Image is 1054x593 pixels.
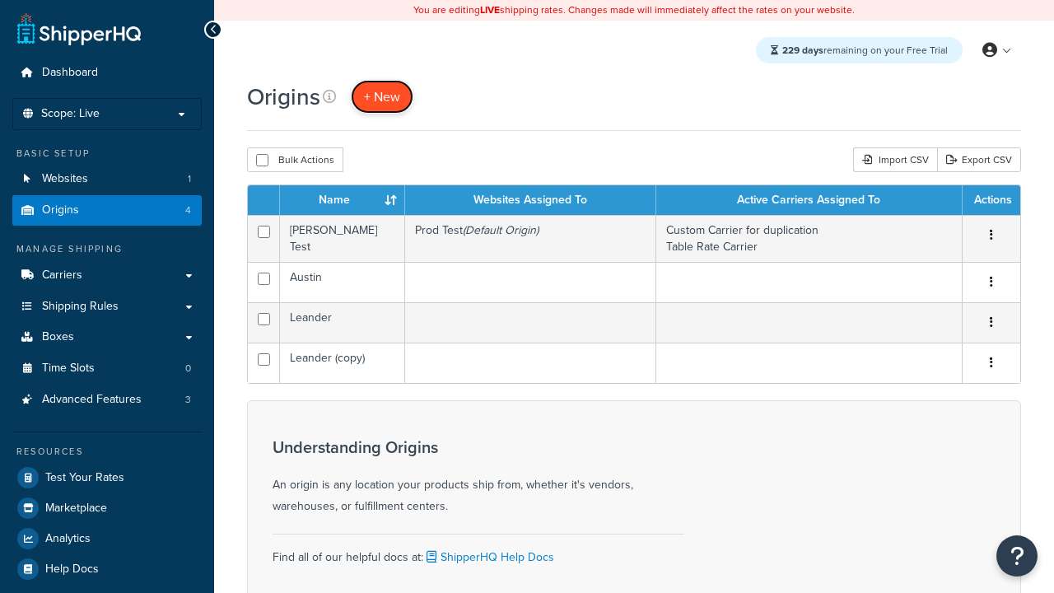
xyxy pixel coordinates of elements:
[185,393,191,407] span: 3
[12,164,202,194] li: Websites
[42,172,88,186] span: Websites
[853,147,937,172] div: Import CSV
[42,362,95,376] span: Time Slots
[405,185,656,215] th: Websites Assigned To
[782,43,823,58] strong: 229 days
[656,215,963,262] td: Custom Carrier for duplication Table Rate Carrier
[937,147,1021,172] a: Export CSV
[185,203,191,217] span: 4
[41,107,100,121] span: Scope: Live
[45,532,91,546] span: Analytics
[12,554,202,584] a: Help Docs
[423,549,554,566] a: ShipperHQ Help Docs
[12,195,202,226] a: Origins 4
[280,302,405,343] td: Leander
[656,185,963,215] th: Active Carriers Assigned To
[963,185,1020,215] th: Actions
[756,37,963,63] div: remaining on your Free Trial
[12,385,202,415] li: Advanced Features
[273,438,684,517] div: An origin is any location your products ship from, whether it's vendors, warehouses, or fulfillme...
[12,292,202,322] a: Shipping Rules
[273,438,684,456] h3: Understanding Origins
[17,12,141,45] a: ShipperHQ Home
[12,524,202,553] a: Analytics
[247,81,320,113] h1: Origins
[12,493,202,523] a: Marketplace
[280,185,405,215] th: Name : activate to sort column ascending
[185,362,191,376] span: 0
[12,463,202,493] a: Test Your Rates
[12,58,202,88] a: Dashboard
[12,322,202,353] a: Boxes
[280,262,405,302] td: Austin
[45,563,99,577] span: Help Docs
[996,535,1038,577] button: Open Resource Center
[280,215,405,262] td: [PERSON_NAME] Test
[351,80,413,114] a: + New
[42,330,74,344] span: Boxes
[42,66,98,80] span: Dashboard
[45,471,124,485] span: Test Your Rates
[463,222,539,239] i: (Default Origin)
[42,300,119,314] span: Shipping Rules
[280,343,405,383] td: Leander (copy)
[12,195,202,226] li: Origins
[273,534,684,568] div: Find all of our helpful docs at:
[12,147,202,161] div: Basic Setup
[188,172,191,186] span: 1
[42,203,79,217] span: Origins
[12,164,202,194] a: Websites 1
[12,353,202,384] li: Time Slots
[364,87,400,106] span: + New
[247,147,343,172] button: Bulk Actions
[45,502,107,516] span: Marketplace
[480,2,500,17] b: LIVE
[12,385,202,415] a: Advanced Features 3
[12,445,202,459] div: Resources
[12,353,202,384] a: Time Slots 0
[405,215,656,262] td: Prod Test
[42,268,82,282] span: Carriers
[12,242,202,256] div: Manage Shipping
[12,260,202,291] a: Carriers
[42,393,142,407] span: Advanced Features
